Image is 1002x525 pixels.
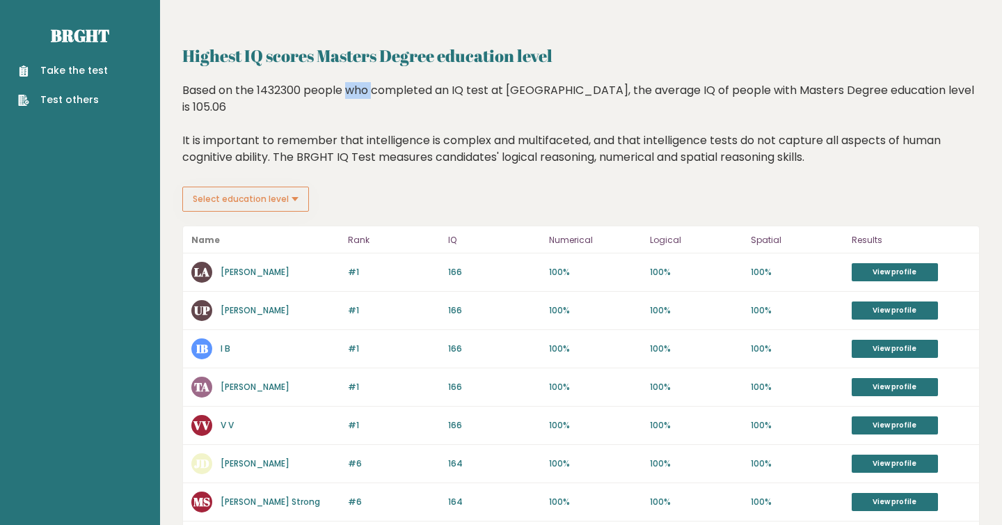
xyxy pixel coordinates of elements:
p: 100% [751,419,843,432]
p: 100% [751,457,843,470]
div: Based on the 1432300 people who completed an IQ test at [GEOGRAPHIC_DATA], the average IQ of peop... [182,82,980,187]
p: 100% [751,381,843,393]
p: Results [852,232,971,249]
p: #1 [348,381,440,393]
button: Select education level [182,187,309,212]
p: 166 [448,419,541,432]
p: #1 [348,343,440,355]
a: [PERSON_NAME] [221,266,289,278]
p: 100% [549,381,642,393]
text: TA [194,379,209,395]
text: VV [193,417,210,433]
p: 100% [549,457,642,470]
p: 100% [549,304,642,317]
h2: Highest IQ scores Masters Degree education level [182,43,980,68]
p: 100% [751,496,843,508]
p: Spatial [751,232,843,249]
a: [PERSON_NAME] [221,457,289,469]
a: View profile [852,416,938,434]
p: 100% [650,343,742,355]
p: 166 [448,343,541,355]
p: #1 [348,304,440,317]
p: 164 [448,496,541,508]
p: 166 [448,266,541,279]
p: #6 [348,457,440,470]
a: View profile [852,340,938,358]
p: 100% [650,419,742,432]
p: Numerical [549,232,642,249]
p: #1 [348,266,440,279]
a: I B [221,343,230,354]
a: Take the test [18,63,108,78]
text: MS [193,494,210,510]
p: 100% [650,457,742,470]
p: Logical [650,232,742,249]
a: Test others [18,93,108,107]
p: 100% [549,496,642,508]
a: View profile [852,455,938,473]
p: #1 [348,419,440,432]
p: 100% [650,496,742,508]
p: #6 [348,496,440,508]
a: View profile [852,493,938,511]
p: 100% [650,266,742,279]
text: UP [194,302,210,318]
p: 100% [751,343,843,355]
p: 166 [448,304,541,317]
a: [PERSON_NAME] [221,381,289,393]
a: Brght [51,24,109,47]
p: 166 [448,381,541,393]
p: 164 [448,457,541,470]
b: Name [191,234,220,246]
a: [PERSON_NAME] [221,304,289,316]
a: [PERSON_NAME] Strong [221,496,320,508]
a: View profile [852,301,938,320]
p: 100% [751,304,843,317]
p: 100% [650,381,742,393]
p: 100% [549,266,642,279]
a: V V [221,419,234,431]
text: IB [196,340,208,356]
p: IQ [448,232,541,249]
p: 100% [751,266,843,279]
text: JD [194,455,209,471]
p: 100% [650,304,742,317]
a: View profile [852,378,938,396]
p: 100% [549,343,642,355]
a: View profile [852,263,938,281]
p: Rank [348,232,440,249]
text: LA [194,264,209,280]
p: 100% [549,419,642,432]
